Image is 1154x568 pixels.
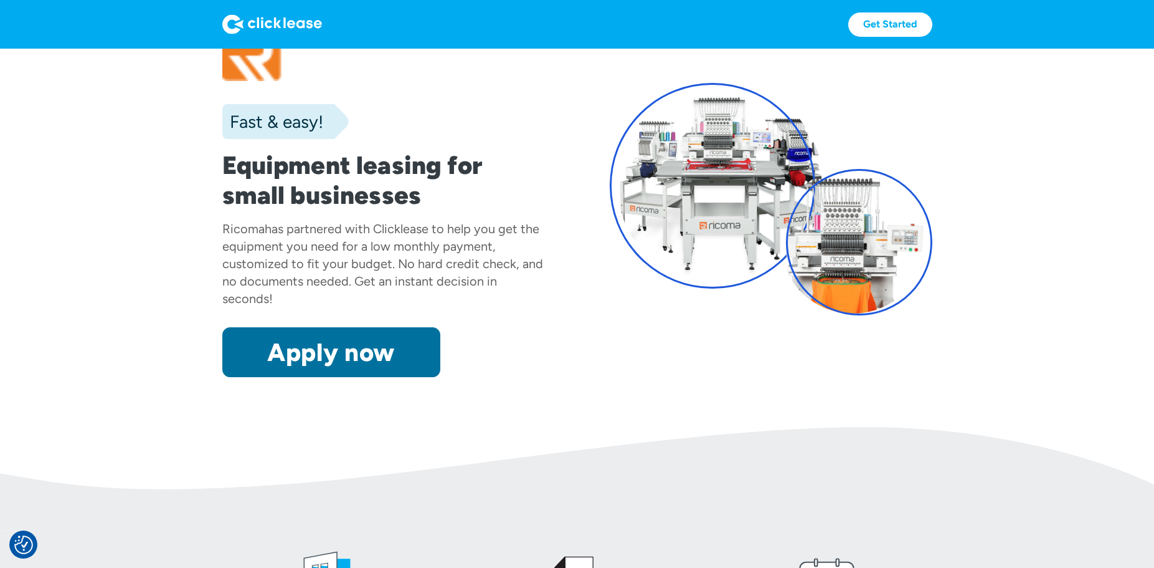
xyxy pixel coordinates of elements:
a: Apply now [222,327,440,377]
div: Ricoma [222,221,265,236]
h1: Equipment leasing for small businesses [222,150,545,210]
div: Fast & easy! [222,109,323,134]
a: Get Started [848,12,932,37]
button: Consent Preferences [14,536,33,554]
img: Logo [222,14,322,34]
img: Revisit consent button [14,536,33,554]
div: has partnered with Clicklease to help you get the equipment you need for a low monthly payment, c... [222,221,543,306]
